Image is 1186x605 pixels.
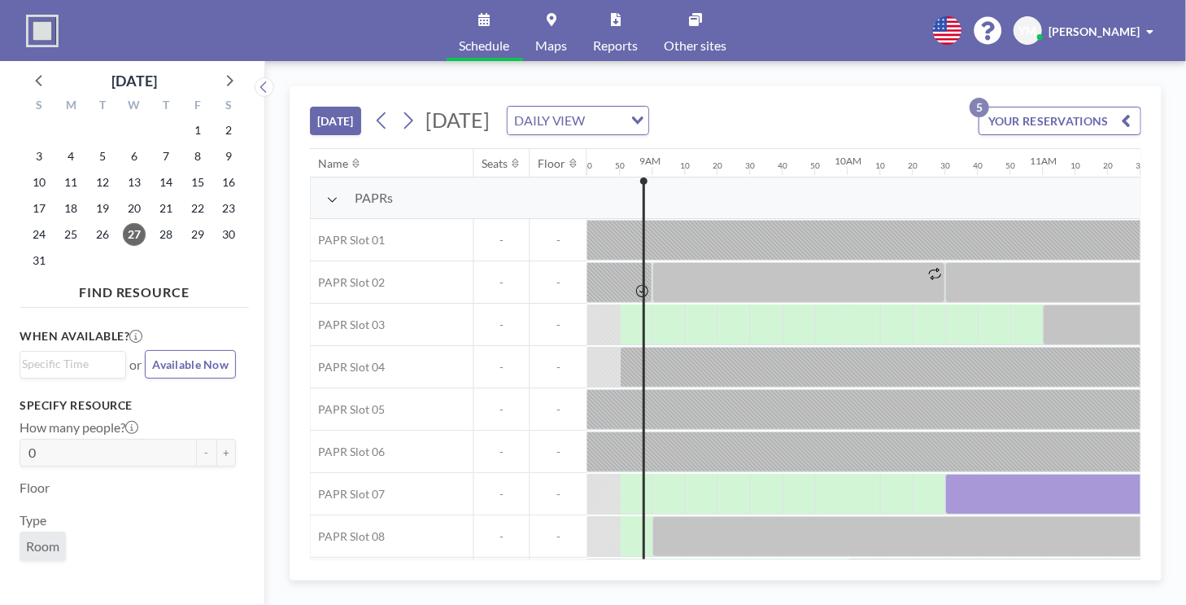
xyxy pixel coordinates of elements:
span: Saturday, August 16, 2025 [218,171,241,194]
span: Saturday, August 23, 2025 [218,197,241,220]
span: PAPR Slot 05 [311,402,386,417]
div: T [150,96,181,117]
span: Tuesday, August 26, 2025 [91,223,114,246]
button: + [216,439,236,467]
span: Wednesday, August 6, 2025 [123,145,146,168]
span: Sunday, August 31, 2025 [28,249,50,272]
div: F [181,96,213,117]
span: Other sites [665,39,727,52]
span: Monday, August 4, 2025 [59,145,82,168]
span: Wednesday, August 20, 2025 [123,197,146,220]
h4: FIND RESOURCE [20,278,249,300]
button: YOUR RESERVATIONS5 [979,107,1141,135]
span: Available Now [152,357,229,371]
div: 10 [1071,160,1081,171]
button: Available Now [145,350,236,379]
span: - [530,445,587,459]
span: PAPR Slot 03 [311,318,386,332]
span: Sunday, August 17, 2025 [28,197,50,220]
span: Tuesday, August 5, 2025 [91,145,114,168]
div: 10AM [835,155,862,167]
span: - [530,360,587,375]
div: Floor [538,156,566,171]
span: - [474,402,530,417]
span: [DATE] [425,107,490,132]
span: Friday, August 1, 2025 [186,119,209,142]
div: M [55,96,87,117]
h3: Specify resource [20,398,236,413]
span: Thursday, August 28, 2025 [155,223,177,246]
span: Maps [536,39,568,52]
span: Friday, August 15, 2025 [186,171,209,194]
span: Monday, August 25, 2025 [59,223,82,246]
span: Friday, August 22, 2025 [186,197,209,220]
span: [PERSON_NAME] [1049,24,1140,38]
span: - [474,487,530,502]
span: Friday, August 29, 2025 [186,223,209,246]
span: Wednesday, August 27, 2025 [123,223,146,246]
div: Search for option [20,352,125,376]
input: Search for option [22,355,116,373]
span: DAILY VIEW [511,110,589,131]
div: 10 [681,160,691,171]
div: [DATE] [111,69,157,92]
div: 40 [583,160,593,171]
button: [DATE] [310,107,361,135]
span: - [530,318,587,332]
span: PAPR Slot 02 [311,275,386,290]
span: - [530,529,587,544]
span: PAPR Slot 01 [311,233,386,248]
label: Floor [20,480,50,496]
span: - [474,529,530,544]
span: - [530,233,587,248]
div: 10 [876,160,886,171]
img: organization-logo [26,15,59,47]
span: Friday, August 8, 2025 [186,145,209,168]
span: - [474,275,530,290]
span: - [530,275,587,290]
div: 50 [616,160,626,171]
span: Thursday, August 7, 2025 [155,145,177,168]
span: Saturday, August 30, 2025 [218,223,241,246]
div: 30 [941,160,951,171]
span: Sunday, August 3, 2025 [28,145,50,168]
div: Name [319,156,349,171]
span: Tuesday, August 19, 2025 [91,197,114,220]
span: Monday, August 18, 2025 [59,197,82,220]
div: 50 [1006,160,1016,171]
div: 30 [1136,160,1146,171]
p: 5 [970,98,989,117]
span: Room [26,538,59,555]
span: Tuesday, August 12, 2025 [91,171,114,194]
div: 50 [811,160,821,171]
div: Seats [482,156,508,171]
span: Saturday, August 9, 2025 [218,145,241,168]
span: - [530,487,587,502]
span: Thursday, August 21, 2025 [155,197,177,220]
span: PAPRs [355,190,394,206]
span: Saturday, August 2, 2025 [218,119,241,142]
div: 20 [1104,160,1114,171]
div: 9AM [640,155,661,167]
span: - [474,445,530,459]
div: 20 [713,160,723,171]
input: Search for option [591,110,621,131]
span: PAPR Slot 04 [311,360,386,375]
div: T [87,96,119,117]
span: Schedule [460,39,510,52]
span: - [474,318,530,332]
div: S [213,96,245,117]
div: 30 [746,160,756,171]
span: Monday, August 11, 2025 [59,171,82,194]
span: Thursday, August 14, 2025 [155,171,177,194]
span: PAPR Slot 08 [311,529,386,544]
span: Reports [594,39,639,52]
span: PAPR Slot 07 [311,487,386,502]
label: Type [20,512,46,528]
span: Sunday, August 10, 2025 [28,171,50,194]
span: PAPR Slot 06 [311,445,386,459]
div: Search for option [508,107,648,134]
button: - [197,439,216,467]
span: Sunday, August 24, 2025 [28,223,50,246]
span: Wednesday, August 13, 2025 [123,171,146,194]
